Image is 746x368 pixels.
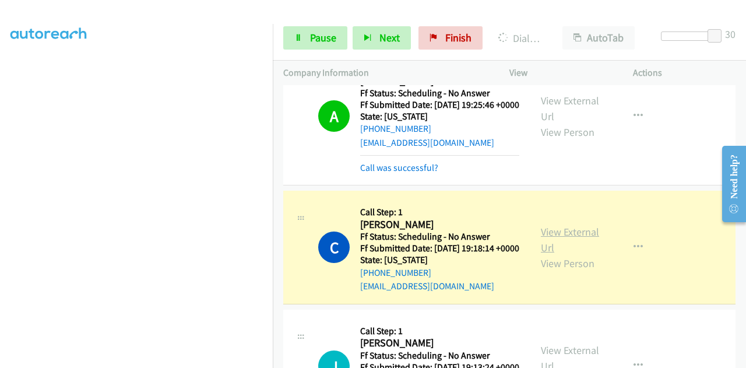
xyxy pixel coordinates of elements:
h2: [PERSON_NAME] [360,218,516,232]
h5: Ff Status: Scheduling - No Answer [360,231,519,243]
a: [EMAIL_ADDRESS][DOMAIN_NAME] [360,281,494,292]
a: [PHONE_NUMBER] [360,267,431,278]
h5: Ff Submitted Date: [DATE] 19:25:46 +0000 [360,99,519,111]
h5: Call Step: 1 [360,206,519,218]
h5: Call Step: 1 [360,325,519,337]
div: 30 [725,26,736,42]
a: Pause [283,26,347,50]
p: Actions [633,66,736,80]
h5: State: [US_STATE] [360,254,519,266]
a: View Person [541,257,594,270]
h5: Ff Status: Scheduling - No Answer [360,350,519,362]
h1: C [318,232,350,263]
a: [PHONE_NUMBER] [360,123,431,134]
a: View External Url [541,225,599,254]
a: Call was successful? [360,162,438,173]
a: Finish [418,26,483,50]
h2: [PERSON_NAME] [360,337,516,350]
h5: State: [US_STATE] [360,111,519,122]
h5: Ff Status: Scheduling - No Answer [360,87,519,99]
a: View Person [541,125,594,139]
h1: A [318,100,350,132]
iframe: Resource Center [713,138,746,230]
a: View External Url [541,94,599,123]
span: Next [379,31,400,44]
p: Company Information [283,66,488,80]
a: [EMAIL_ADDRESS][DOMAIN_NAME] [360,137,494,148]
p: Dialing [PERSON_NAME] [498,30,541,46]
button: Next [353,26,411,50]
p: View [509,66,612,80]
span: Finish [445,31,471,44]
button: AutoTab [562,26,635,50]
span: Pause [310,31,336,44]
h5: Ff Submitted Date: [DATE] 19:18:14 +0000 [360,243,519,254]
